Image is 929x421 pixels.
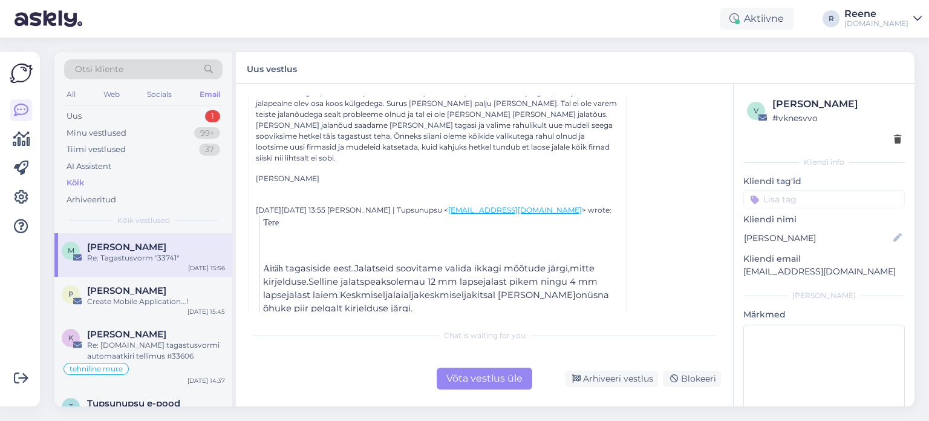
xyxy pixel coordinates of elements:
p: Märkmed [743,308,905,321]
span: Aitäh [263,264,283,273]
div: Arhiveeri vestlus [565,371,658,387]
div: [DATE] 14:37 [187,376,225,385]
p: Kliendi email [743,253,905,265]
div: Aktiivne [720,8,794,30]
img: Askly Logo [10,62,33,85]
div: [DATE] 15:45 [187,307,225,316]
div: [DATE][DATE] 13:55 [PERSON_NAME] | Tupsunupsu < > wrote: [256,205,619,216]
div: [DATE] 15:56 [188,264,225,273]
div: [PERSON_NAME] [772,97,901,111]
div: # vknesvvo [772,111,901,125]
span: jalast [483,276,507,287]
div: Web [101,87,122,102]
div: Re: Tagastusvorm "33741" [87,253,225,264]
span: Tere [263,217,279,227]
span: valida [445,263,472,274]
span: järgi [548,263,568,274]
div: Kõik [67,177,84,189]
span: tehniline mure [70,365,123,373]
span: kitsal [472,290,495,300]
span: Maria Sipelgas [87,242,166,253]
span: keskmisel [419,290,464,300]
div: 99+ [194,127,220,139]
span: Preeti Gupta [87,285,166,296]
div: Create Mobile Application...! [87,296,225,307]
div: 37 [199,144,220,156]
span: olema [391,276,419,287]
div: Tiimi vestlused [67,144,126,156]
span: ikkagi [474,263,501,274]
span: pikem [509,276,538,287]
span: T [69,402,73,411]
div: Chat is waiting for you [248,330,721,341]
span: ning [541,276,561,287]
span: Keskmisel [340,290,385,300]
div: AI Assistent [67,161,111,173]
span: pelgalt [311,303,342,314]
div: All [64,87,78,102]
span: mitte [570,263,595,274]
span: Jalatseid [354,263,394,274]
div: R [823,10,839,27]
div: Kliendi info [743,157,905,168]
span: [PERSON_NAME] [498,290,576,300]
div: Võta vestlus üle [437,368,532,390]
span: jalast [287,290,310,300]
a: Reene[DOMAIN_NAME] [844,9,922,28]
p: Mõõdud olid igaltpool korras [PERSON_NAME] oli ruumi. [PERSON_NAME] tegi lapsele just jalapealne ... [256,87,619,164]
div: Socials [145,87,174,102]
p: [PERSON_NAME] [256,173,619,184]
span: Kõik vestlused [117,215,170,226]
span: v [754,106,758,115]
span: . , . peaks u 12 mm lapse u 4 mm lapse . ja ja ja on . [263,263,609,314]
span: üsna [587,290,609,300]
div: Arhiveeritud [67,194,116,206]
span: kirjelduse [345,303,388,314]
div: [PERSON_NAME] [743,290,905,301]
span: järgi [391,303,411,314]
div: Re: [DOMAIN_NAME] tagastusvormi automaatkiri tellimus #33606 [87,340,225,362]
span: Kadri Heinväli [87,329,166,340]
span: tagasiside [285,263,331,274]
span: mõõtude [504,263,546,274]
p: Kliendi nimi [743,213,905,226]
span: kirjelduse [263,276,307,287]
span: piir [294,303,308,314]
div: Uus [67,110,82,122]
span: laial [393,290,411,300]
span: Otsi kliente [75,63,123,76]
span: eest [333,263,352,274]
div: Minu vestlused [67,127,126,139]
div: [DOMAIN_NAME] [844,19,908,28]
input: Lisa tag [743,190,905,208]
span: jalats [341,276,364,287]
span: Tupsunupsu e-pood [87,398,180,409]
div: Blokeeri [663,371,721,387]
span: laiem [313,290,338,300]
span: K [68,333,74,342]
span: õhuke [263,303,292,314]
div: Email [197,87,223,102]
span: soovitame [396,263,443,274]
input: Lisa nimi [744,231,891,245]
label: Uus vestlus [247,59,297,76]
p: Kliendi tag'id [743,175,905,188]
a: [EMAIL_ADDRESS][DOMAIN_NAME] [448,205,582,214]
span: Selline [308,276,338,287]
div: 1 [205,110,220,122]
span: M [68,246,74,255]
p: [EMAIL_ADDRESS][DOMAIN_NAME] [743,265,905,278]
div: Reene [844,9,908,19]
span: P [68,290,74,299]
